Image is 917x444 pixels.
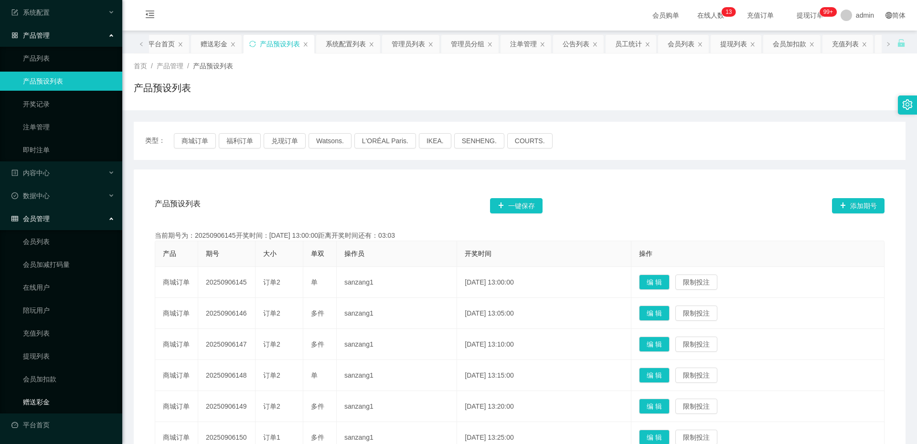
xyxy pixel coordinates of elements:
span: 订单2 [263,340,280,348]
button: L'ORÉAL Paris. [354,133,416,148]
div: 管理员列表 [392,35,425,53]
i: 图标: profile [11,169,18,176]
a: 会员加减打码量 [23,255,115,274]
i: 图标: appstore-o [11,32,18,39]
i: 图标: unlock [897,39,906,47]
td: 20250906146 [198,298,256,329]
i: 图标: close [487,42,493,47]
td: 商城订单 [155,360,198,391]
span: 订单1 [263,433,280,441]
span: 系统配置 [11,9,50,16]
i: 图标: close [369,42,374,47]
a: 提现列表 [23,347,115,366]
p: 1 [725,7,729,17]
span: 订单2 [263,278,280,286]
span: 大小 [263,250,277,257]
i: 图标: close [303,42,309,47]
button: SENHENG. [454,133,504,148]
td: [DATE] 13:15:00 [457,360,631,391]
span: 在线人数 [693,12,729,19]
div: 会员列表 [668,35,694,53]
div: 员工统计 [615,35,642,53]
span: 产品 [163,250,176,257]
span: 多件 [311,433,324,441]
a: 赠送彩金 [23,392,115,412]
td: sanzang1 [337,267,457,298]
td: sanzang1 [337,360,457,391]
button: COURTS. [507,133,553,148]
i: 图标: close [540,42,545,47]
div: 管理员分组 [451,35,484,53]
span: 产品预设列表 [193,62,233,70]
i: 图标: sync [249,41,256,47]
button: 编 辑 [639,337,670,352]
button: 编 辑 [639,368,670,383]
a: 开奖记录 [23,95,115,114]
button: 福利订单 [219,133,261,148]
i: 图标: menu-fold [134,0,166,31]
button: 编 辑 [639,399,670,414]
span: 订单2 [263,309,280,317]
a: 在线用户 [23,278,115,297]
span: 内容中心 [11,169,50,177]
span: / [187,62,189,70]
i: 图标: close [697,42,703,47]
div: 当前期号为：20250906145开奖时间：[DATE] 13:00:00距离开奖时间还有：03:03 [155,231,885,241]
div: 提现列表 [720,35,747,53]
i: 图标: form [11,9,18,16]
i: 图标: close [645,42,650,47]
td: 20250906145 [198,267,256,298]
span: 会员管理 [11,215,50,222]
a: 产品预设列表 [23,72,115,91]
td: sanzang1 [337,298,457,329]
button: 限制投注 [675,306,717,321]
i: 图标: setting [902,99,913,110]
i: 图标: close [862,42,867,47]
span: 产品预设列表 [155,198,201,213]
p: 3 [729,7,732,17]
td: 商城订单 [155,329,198,360]
span: 多件 [311,340,324,348]
i: 图标: close [809,42,815,47]
span: / [151,62,153,70]
span: 开奖时间 [465,250,491,257]
td: [DATE] 13:05:00 [457,298,631,329]
td: [DATE] 13:00:00 [457,267,631,298]
i: 图标: global [885,12,892,19]
span: 多件 [311,309,324,317]
h1: 产品预设列表 [134,81,191,95]
span: 期号 [206,250,219,257]
div: 公告列表 [563,35,589,53]
span: 多件 [311,402,324,410]
a: 注单管理 [23,117,115,137]
button: 限制投注 [675,368,717,383]
a: 产品列表 [23,49,115,68]
button: IKEA. [419,133,451,148]
span: 单 [311,371,318,379]
a: 充值列表 [23,324,115,343]
span: 提现订单 [792,12,828,19]
span: 订单2 [263,371,280,379]
a: 图标: dashboard平台首页 [11,415,115,434]
div: 充值列表 [832,35,859,53]
button: 图标: plus添加期号 [832,198,885,213]
span: 单 [311,278,318,286]
td: sanzang1 [337,391,457,422]
td: 商城订单 [155,298,198,329]
button: 商城订单 [174,133,216,148]
a: 即时注单 [23,140,115,159]
button: Watsons. [309,133,352,148]
i: 图标: check-circle-o [11,192,18,199]
td: [DATE] 13:20:00 [457,391,631,422]
button: 编 辑 [639,275,670,290]
div: 平台首页 [148,35,175,53]
a: 陪玩用户 [23,301,115,320]
button: 编 辑 [639,306,670,321]
span: 数据中心 [11,192,50,200]
div: 系统配置列表 [326,35,366,53]
button: 限制投注 [675,337,717,352]
i: 图标: close [428,42,434,47]
div: 赠送彩金 [201,35,227,53]
i: 图标: close [178,42,183,47]
sup: 1090 [820,7,837,17]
